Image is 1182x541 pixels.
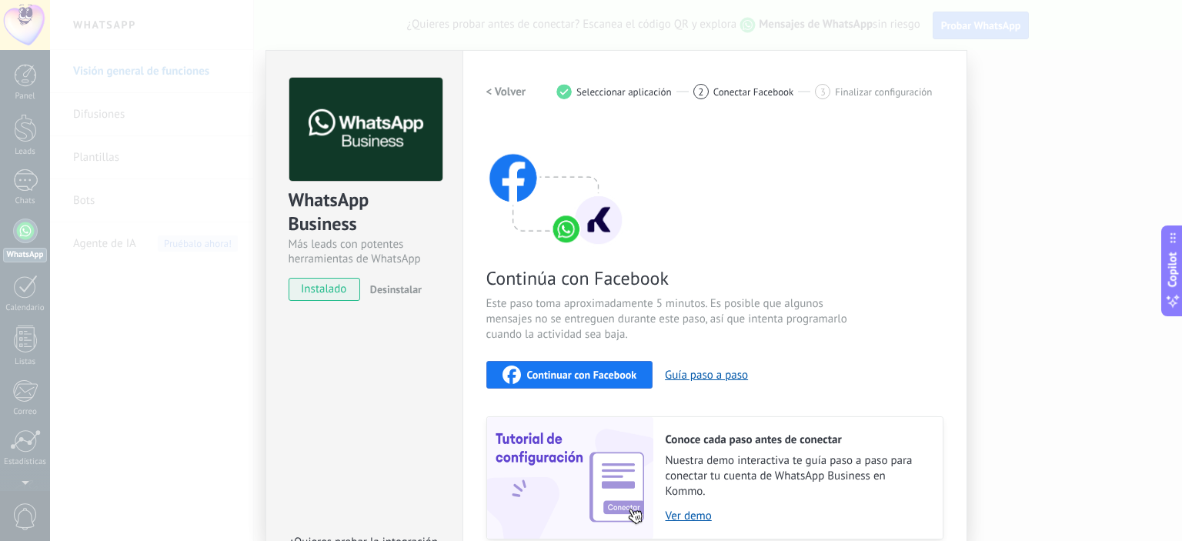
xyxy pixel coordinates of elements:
span: instalado [289,278,359,301]
h2: Conoce cada paso antes de conectar [666,432,927,447]
a: Ver demo [666,509,927,523]
div: Más leads con potentes herramientas de WhatsApp [289,237,440,266]
img: connect with facebook [486,124,625,247]
button: Desinstalar [364,278,422,301]
button: < Volver [486,78,526,105]
span: Continuar con Facebook [527,369,637,380]
h2: < Volver [486,85,526,99]
span: 2 [698,85,703,99]
span: 3 [820,85,826,99]
span: Nuestra demo interactiva te guía paso a paso para conectar tu cuenta de WhatsApp Business en Kommo. [666,453,927,499]
span: Conectar Facebook [713,86,794,98]
span: Continúa con Facebook [486,266,853,290]
img: logo_main.png [289,78,442,182]
div: WhatsApp Business [289,188,440,237]
button: Continuar con Facebook [486,361,653,389]
span: Este paso toma aproximadamente 5 minutos. Es posible que algunos mensajes no se entreguen durante... [486,296,853,342]
span: Copilot [1165,252,1180,287]
span: Finalizar configuración [835,86,932,98]
button: Guía paso a paso [665,368,748,382]
span: Desinstalar [370,282,422,296]
span: Seleccionar aplicación [576,86,672,98]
